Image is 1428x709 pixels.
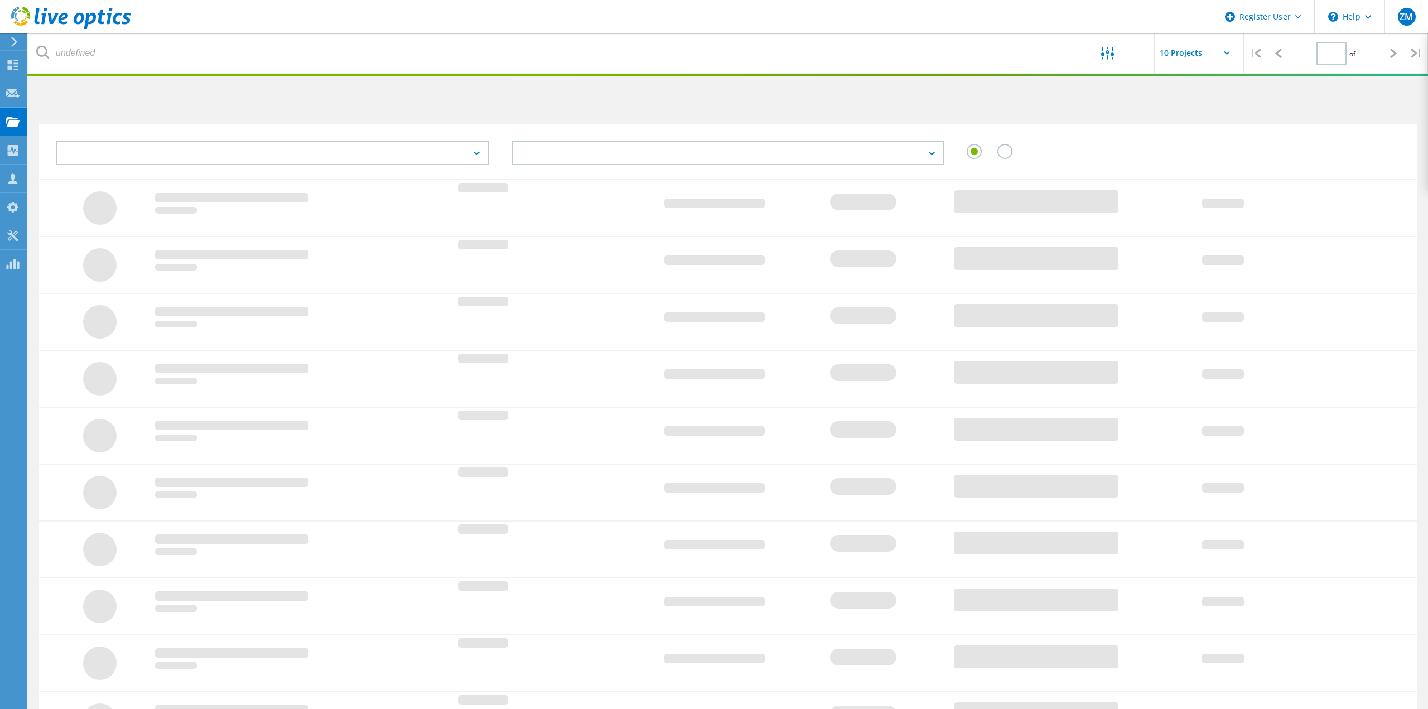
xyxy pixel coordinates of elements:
[1400,12,1413,21] span: ZM
[1405,33,1428,73] div: |
[1328,12,1338,22] svg: \n
[1244,33,1267,73] div: |
[28,33,1066,73] input: undefined
[11,23,131,31] a: Live Optics Dashboard
[1349,49,1355,59] span: of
